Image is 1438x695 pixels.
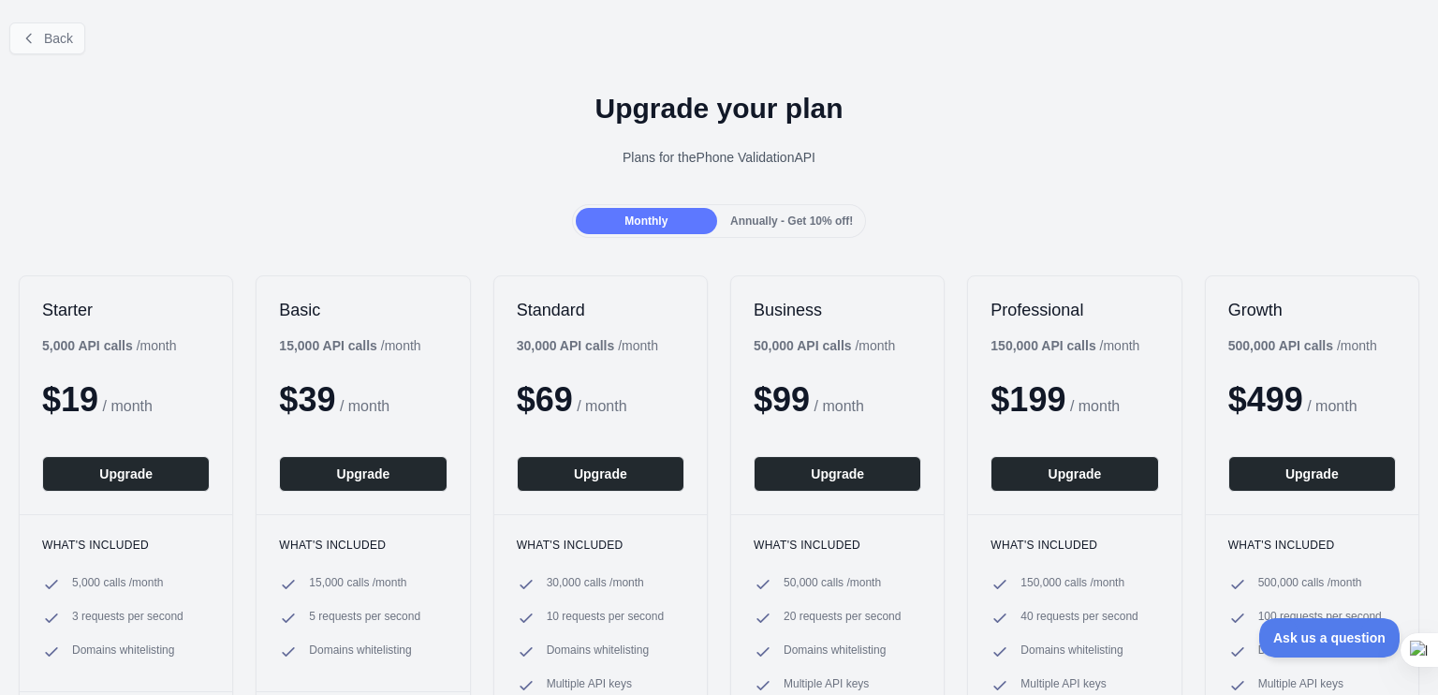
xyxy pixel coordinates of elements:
b: 150,000 API calls [990,338,1095,353]
div: / month [1228,336,1377,355]
b: 50,000 API calls [754,338,852,353]
h2: Professional [990,299,1158,321]
span: $ 499 [1228,380,1303,419]
h2: Standard [517,299,684,321]
b: 30,000 API calls [517,338,615,353]
b: 500,000 API calls [1228,338,1333,353]
div: / month [517,336,658,355]
h2: Growth [1228,299,1396,321]
div: / month [990,336,1139,355]
span: $ 99 [754,380,810,419]
span: $ 69 [517,380,573,419]
span: $ 199 [990,380,1065,419]
h2: Business [754,299,921,321]
div: / month [754,336,895,355]
iframe: Toggle Customer Support [1259,618,1401,658]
